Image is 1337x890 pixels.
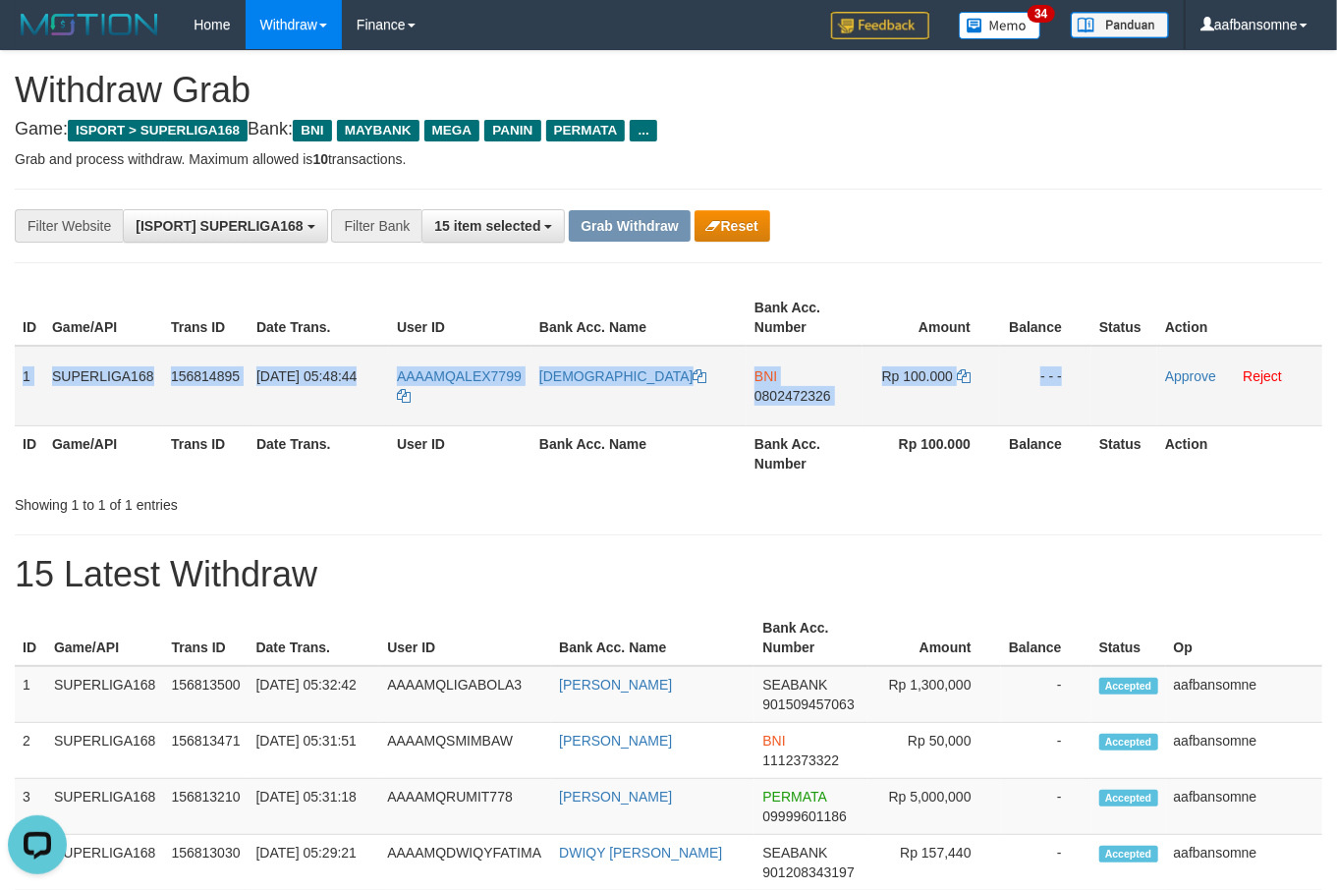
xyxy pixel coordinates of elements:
td: aafbansomne [1166,666,1322,723]
a: Copy 100000 to clipboard [957,368,971,384]
th: Balance [1001,610,1091,666]
h1: 15 Latest Withdraw [15,555,1322,594]
button: Reset [695,210,770,242]
th: Date Trans. [249,425,389,481]
p: Grab and process withdraw. Maximum allowed is transactions. [15,149,1322,169]
th: Status [1091,425,1157,481]
span: Copy 901509457063 to clipboard [762,696,854,712]
th: Balance [1000,425,1091,481]
span: PERMATA [546,120,626,141]
span: Accepted [1099,678,1158,695]
a: [PERSON_NAME] [559,677,672,693]
span: 34 [1028,5,1054,23]
td: aafbansomne [1166,779,1322,835]
button: Grab Withdraw [569,210,690,242]
td: - [1001,779,1091,835]
span: ... [630,120,656,141]
td: [DATE] 05:31:18 [249,779,380,835]
span: [ISPORT] SUPERLIGA168 [136,218,303,234]
th: Bank Acc. Number [747,425,863,481]
button: [ISPORT] SUPERLIGA168 [123,209,327,243]
a: AAAAMQALEX7799 [397,368,522,404]
span: Accepted [1099,846,1158,862]
th: Amount [868,610,1001,666]
th: Bank Acc. Number [754,610,867,666]
td: SUPERLIGA168 [46,779,164,835]
strong: 10 [312,151,328,167]
span: ISPORT > SUPERLIGA168 [68,120,248,141]
th: Trans ID [163,610,248,666]
td: SUPERLIGA168 [46,666,164,723]
td: AAAAMQRUMIT778 [379,779,551,835]
td: [DATE] 05:31:51 [249,723,380,779]
th: Trans ID [163,290,249,346]
th: ID [15,290,44,346]
span: 156814895 [171,368,240,384]
th: Bank Acc. Name [531,290,747,346]
span: AAAAMQALEX7799 [397,368,522,384]
td: aafbansomne [1166,723,1322,779]
span: Accepted [1099,734,1158,751]
th: Game/API [44,290,163,346]
span: Copy 09999601186 to clipboard [762,808,847,824]
th: Rp 100.000 [863,425,1000,481]
td: Rp 1,300,000 [868,666,1001,723]
h1: Withdraw Grab [15,71,1322,110]
span: Accepted [1099,790,1158,807]
div: Filter Bank [331,209,421,243]
span: Copy 901208343197 to clipboard [762,864,854,880]
span: Rp 100.000 [882,368,953,384]
span: [DATE] 05:48:44 [256,368,357,384]
span: SEABANK [762,677,827,693]
button: Open LiveChat chat widget [8,8,67,67]
th: Action [1157,290,1322,346]
th: Date Trans. [249,290,389,346]
a: Approve [1165,368,1216,384]
th: Status [1091,610,1166,666]
span: PANIN [484,120,540,141]
span: SEABANK [762,845,827,861]
td: - - - [1000,346,1091,426]
th: User ID [389,290,531,346]
th: Bank Acc. Name [531,425,747,481]
th: Status [1091,290,1157,346]
td: 156813210 [163,779,248,835]
span: MEGA [424,120,480,141]
td: SUPERLIGA168 [44,346,163,426]
th: Op [1166,610,1322,666]
td: AAAAMQLIGABOLA3 [379,666,551,723]
button: 15 item selected [421,209,565,243]
a: [DEMOGRAPHIC_DATA] [539,368,707,384]
a: [PERSON_NAME] [559,789,672,805]
th: Action [1157,425,1322,481]
img: MOTION_logo.png [15,10,164,39]
td: - [1001,666,1091,723]
th: Bank Acc. Number [747,290,863,346]
td: 3 [15,779,46,835]
td: Rp 5,000,000 [868,779,1001,835]
th: Balance [1000,290,1091,346]
th: ID [15,610,46,666]
span: BNI [762,733,785,749]
a: Reject [1243,368,1282,384]
td: SUPERLIGA168 [46,723,164,779]
td: - [1001,723,1091,779]
h4: Game: Bank: [15,120,1322,139]
td: 156813500 [163,666,248,723]
th: User ID [379,610,551,666]
th: ID [15,425,44,481]
th: User ID [389,425,531,481]
td: [DATE] 05:32:42 [249,666,380,723]
td: 156813471 [163,723,248,779]
span: MAYBANK [337,120,419,141]
td: 2 [15,723,46,779]
div: Filter Website [15,209,123,243]
img: panduan.png [1071,12,1169,38]
span: 15 item selected [434,218,540,234]
th: Date Trans. [249,610,380,666]
th: Game/API [46,610,164,666]
td: 1 [15,666,46,723]
td: Rp 50,000 [868,723,1001,779]
th: Game/API [44,425,163,481]
td: 1 [15,346,44,426]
